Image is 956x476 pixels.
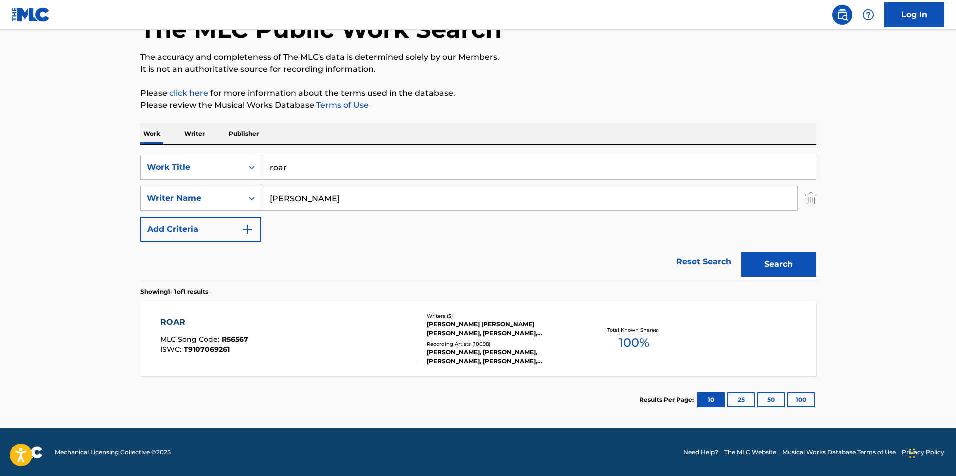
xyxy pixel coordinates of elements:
span: R56567 [222,335,248,344]
img: MLC Logo [12,7,50,22]
a: Reset Search [671,251,736,273]
span: MLC Song Code : [160,335,222,344]
p: Writer [181,123,208,144]
a: Log In [884,2,944,27]
button: Add Criteria [140,217,261,242]
a: Privacy Policy [902,448,944,457]
div: Help [858,5,878,25]
p: Please for more information about the terms used in the database. [140,87,816,99]
span: T9107069261 [184,345,230,354]
a: The MLC Website [724,448,776,457]
a: click here [169,88,208,98]
form: Search Form [140,155,816,282]
img: Delete Criterion [805,186,816,211]
div: Recording Artists ( 10098 ) [427,340,578,348]
span: ISWC : [160,345,184,354]
div: Writer Name [147,192,237,204]
button: 100 [787,392,815,407]
a: Public Search [832,5,852,25]
div: Writers ( 5 ) [427,312,578,320]
span: Mechanical Licensing Collective © 2025 [55,448,171,457]
img: search [836,9,848,21]
p: It is not an authoritative source for recording information. [140,63,816,75]
p: Results Per Page: [639,395,696,404]
button: 10 [697,392,725,407]
p: The accuracy and completeness of The MLC's data is determined solely by our Members. [140,51,816,63]
p: Work [140,123,163,144]
img: help [862,9,874,21]
p: Total Known Shares: [607,326,661,334]
a: Terms of Use [314,100,369,110]
a: ROARMLC Song Code:R56567ISWC:T9107069261Writers (5)[PERSON_NAME] [PERSON_NAME] [PERSON_NAME], [PE... [140,301,816,376]
img: 9d2ae6d4665cec9f34b9.svg [241,223,253,235]
p: Showing 1 - 1 of 1 results [140,287,208,296]
button: Search [741,252,816,277]
div: Work Title [147,161,237,173]
div: ROAR [160,316,248,328]
div: [PERSON_NAME] [PERSON_NAME] [PERSON_NAME], [PERSON_NAME], [PERSON_NAME] [PERSON_NAME] [PERSON_NAME] [427,320,578,338]
span: 100 % [619,334,649,352]
a: Musical Works Database Terms of Use [782,448,896,457]
button: 50 [757,392,785,407]
button: 25 [727,392,755,407]
a: Need Help? [683,448,718,457]
img: logo [12,446,43,458]
div: Drag [909,438,915,468]
p: Please review the Musical Works Database [140,99,816,111]
p: Publisher [226,123,262,144]
div: [PERSON_NAME], [PERSON_NAME], [PERSON_NAME], [PERSON_NAME], [PERSON_NAME], [PERSON_NAME], [PERSON... [427,348,578,366]
iframe: Chat Widget [906,428,956,476]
